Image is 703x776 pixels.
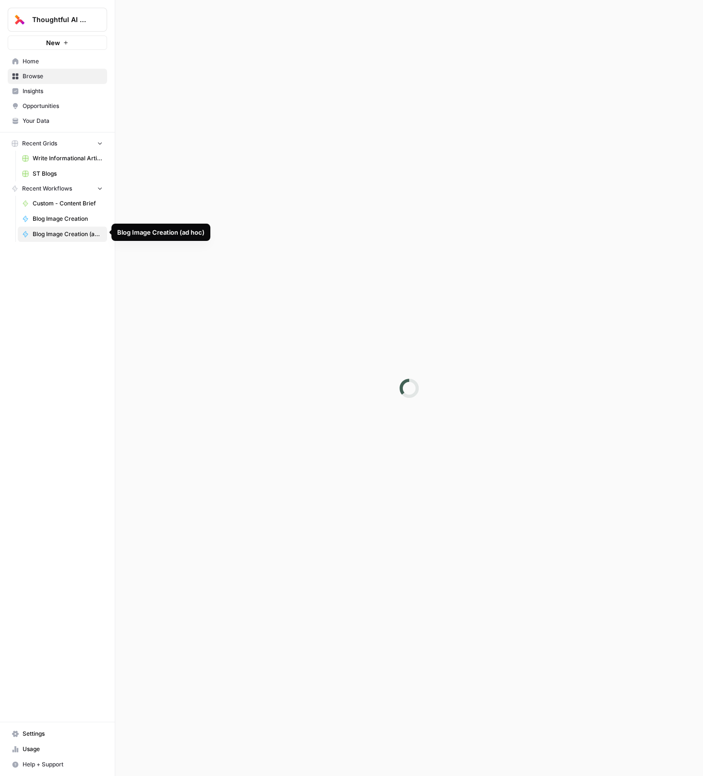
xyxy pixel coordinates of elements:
button: Help + Support [8,757,107,772]
span: Custom - Content Brief [33,199,103,208]
span: ST Blogs [33,169,103,178]
button: Recent Grids [8,136,107,151]
a: Blog Image Creation [18,211,107,227]
span: Blog Image Creation [33,215,103,223]
span: Browse [23,72,103,81]
a: Browse [8,69,107,84]
a: Custom - Content Brief [18,196,107,211]
a: Insights [8,84,107,99]
a: Opportunities [8,98,107,114]
a: Write Informational Article [18,151,107,166]
span: Usage [23,745,103,753]
span: Settings [23,729,103,738]
span: Your Data [23,117,103,125]
a: Your Data [8,113,107,129]
a: Usage [8,741,107,757]
span: Write Informational Article [33,154,103,163]
a: Blog Image Creation (ad hoc) [18,227,107,242]
button: Workspace: Thoughtful AI Content Engine [8,8,107,32]
span: Blog Image Creation (ad hoc) [33,230,103,239]
span: Recent Workflows [22,184,72,193]
button: New [8,36,107,50]
img: Thoughtful AI Content Engine Logo [11,11,28,28]
a: ST Blogs [18,166,107,181]
span: Recent Grids [22,139,57,148]
span: Opportunities [23,102,103,110]
a: Settings [8,726,107,741]
span: Insights [23,87,103,96]
span: Help + Support [23,760,103,769]
span: New [46,38,60,48]
a: Home [8,54,107,69]
button: Recent Workflows [8,181,107,196]
span: Home [23,57,103,66]
span: Thoughtful AI Content Engine [32,15,90,24]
